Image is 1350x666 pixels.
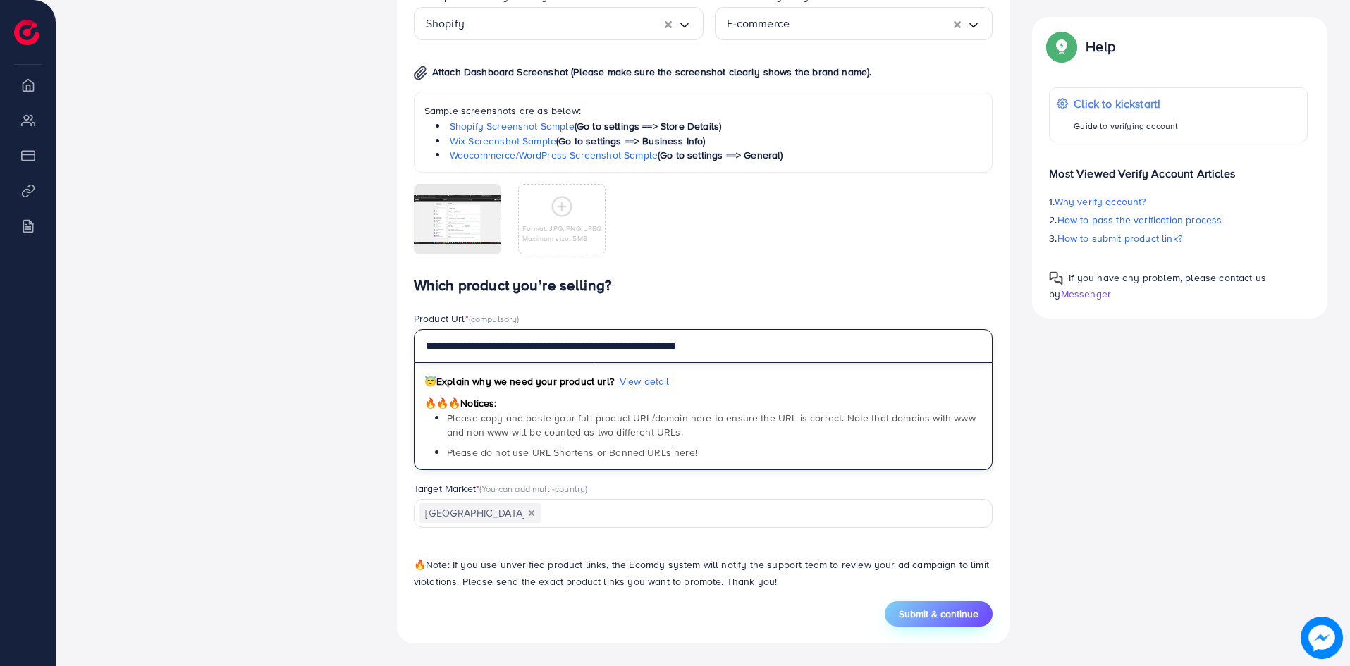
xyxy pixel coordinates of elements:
span: [GEOGRAPHIC_DATA] [419,503,541,523]
div: Search for option [414,499,993,528]
input: Search for option [465,13,665,35]
p: Note: If you use unverified product links, the Ecomdy system will notify the support team to revi... [414,556,993,590]
a: Shopify Screenshot Sample [450,119,575,133]
span: Why verify account? [1055,195,1146,209]
p: 1. [1049,193,1308,210]
h4: Which product you’re selling? [414,277,993,295]
p: 3. [1049,230,1308,247]
span: (Go to settings ==> General) [658,148,783,162]
span: 🔥 [414,557,426,572]
span: Shopify [426,13,465,35]
span: Attach Dashboard Screenshot (Please make sure the screenshot clearly shows the brand name). [432,65,872,79]
p: Click to kickstart! [1074,95,1178,112]
img: img uploaded [414,195,501,244]
div: Search for option [414,7,704,40]
button: Clear Selected [665,16,672,32]
span: Submit & continue [899,607,978,621]
p: Maximum size: 5MB [522,233,602,243]
label: Target Market [414,481,588,495]
button: Clear Selected [954,16,961,32]
span: E-commerce [727,13,790,35]
img: image [1301,617,1343,659]
span: Messenger [1061,287,1111,301]
p: Format: JPG, PNG, JPEG [522,223,602,233]
button: Submit & continue [885,601,993,627]
span: Please do not use URL Shortens or Banned URLs here! [447,445,697,460]
button: Deselect Pakistan [528,510,535,517]
p: Guide to verifying account [1074,118,1178,135]
img: Popup guide [1049,34,1074,59]
img: Popup guide [1049,271,1063,285]
span: View detail [620,374,670,388]
a: Wix Screenshot Sample [450,134,556,148]
p: Most Viewed Verify Account Articles [1049,154,1308,182]
span: (You can add multi-country) [479,482,587,495]
span: Explain why we need your product url? [424,374,614,388]
span: (Go to settings ==> Store Details) [575,119,721,133]
span: If you have any problem, please contact us by [1049,271,1266,301]
span: 🔥🔥🔥 [424,396,460,410]
span: 😇 [424,374,436,388]
p: Help [1086,38,1115,55]
p: Sample screenshots are as below: [424,102,983,119]
span: Notices: [424,396,497,410]
span: How to submit product link? [1057,231,1182,245]
label: Product Url [414,312,520,326]
a: Woocommerce/WordPress Screenshot Sample [450,148,658,162]
span: Please copy and paste your full product URL/domain here to ensure the URL is correct. Note that d... [447,411,976,439]
input: Search for option [790,13,954,35]
span: (compulsory) [469,312,520,325]
img: logo [14,20,39,45]
img: img [414,66,427,80]
p: 2. [1049,211,1308,228]
div: Search for option [715,7,993,40]
input: Search for option [543,502,975,524]
span: (Go to settings ==> Business Info) [556,134,705,148]
span: How to pass the verification process [1057,213,1222,227]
